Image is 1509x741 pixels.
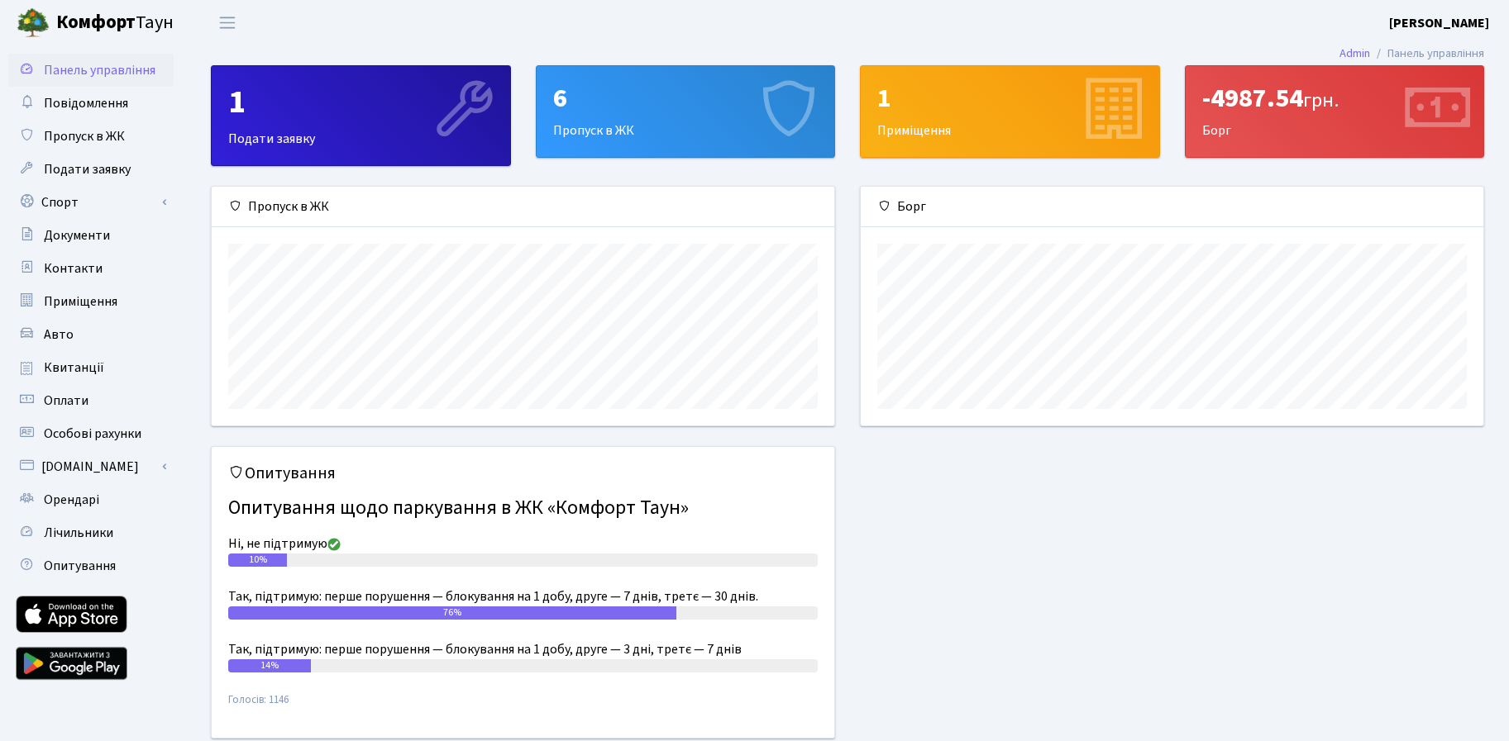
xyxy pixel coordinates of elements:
[44,259,103,278] span: Контакти
[536,65,836,158] a: 6Пропуск в ЖК
[8,153,174,186] a: Подати заявку
[56,9,136,36] b: Комфорт
[8,219,174,252] a: Документи
[8,87,174,120] a: Повідомлення
[44,160,131,178] span: Подати заявку
[228,83,494,122] div: 1
[8,417,174,450] a: Особові рахунки
[1303,86,1339,115] span: грн.
[44,94,128,112] span: Повідомлення
[8,285,174,318] a: Приміщення
[44,359,104,377] span: Квитанції
[877,83,1143,114] div: 1
[8,384,174,417] a: Оплати
[8,351,174,384] a: Квитанції
[44,292,117,311] span: Приміщення
[1389,14,1489,32] b: [PERSON_NAME]
[44,524,113,542] span: Лічильники
[44,127,125,145] span: Пропуск в ЖК
[1202,83,1468,114] div: -4987.54
[207,9,248,36] button: Переключити навігацію
[228,606,676,620] div: 76%
[228,463,818,483] h5: Опитування
[212,66,510,165] div: Подати заявку
[8,516,174,549] a: Лічильники
[228,534,818,553] div: Ні, не підтримую
[212,187,834,227] div: Пропуск в ЖК
[1186,66,1484,157] div: Борг
[537,66,835,157] div: Пропуск в ЖК
[8,450,174,483] a: [DOMAIN_NAME]
[8,483,174,516] a: Орендарі
[228,692,818,721] small: Голосів: 1146
[44,61,155,79] span: Панель управління
[44,425,141,443] span: Особові рахунки
[8,186,174,219] a: Спорт
[1370,45,1484,63] li: Панель управління
[228,490,818,527] h4: Опитування щодо паркування в ЖК «Комфорт Таун»
[228,639,818,659] div: Так, підтримую: перше порушення — блокування на 1 добу, друге — 3 дні, третє — 7 днів
[861,66,1159,157] div: Приміщення
[1339,45,1370,62] a: Admin
[553,83,819,114] div: 6
[228,587,818,606] div: Так, підтримую: перше порушення — блокування на 1 добу, друге — 7 днів, третє — 30 днів.
[211,65,511,166] a: 1Подати заявку
[17,7,50,40] img: logo.png
[228,553,287,567] div: 10%
[860,65,1160,158] a: 1Приміщення
[1315,36,1509,71] nav: breadcrumb
[44,557,116,575] span: Опитування
[44,491,99,509] span: Орендарі
[44,392,88,410] span: Оплати
[8,120,174,153] a: Пропуск в ЖК
[8,549,174,582] a: Опитування
[8,54,174,87] a: Панель управління
[228,659,311,672] div: 14%
[44,325,74,344] span: Авто
[1389,13,1489,33] a: [PERSON_NAME]
[56,9,174,37] span: Таун
[8,318,174,351] a: Авто
[44,226,110,245] span: Документи
[8,252,174,285] a: Контакти
[861,187,1483,227] div: Борг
